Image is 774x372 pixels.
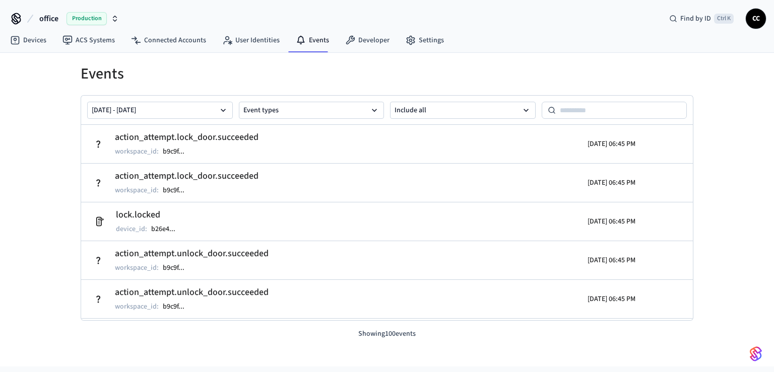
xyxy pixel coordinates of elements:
[161,301,195,313] button: b9c9f...
[161,262,195,274] button: b9c9f...
[123,31,214,49] a: Connected Accounts
[115,247,269,261] h2: action_attempt.unlock_door.succeeded
[67,12,107,25] span: Production
[54,31,123,49] a: ACS Systems
[750,346,762,362] img: SeamLogoGradient.69752ec5.svg
[746,9,766,29] button: CC
[2,31,54,49] a: Devices
[588,139,635,149] p: [DATE] 06:45 PM
[116,208,185,222] h2: lock.locked
[588,216,635,227] p: [DATE] 06:45 PM
[115,263,159,273] p: workspace_id :
[115,169,259,183] h2: action_attempt.lock_door.succeeded
[239,102,384,119] button: Event types
[115,302,159,312] p: workspace_id :
[337,31,398,49] a: Developer
[161,145,195,158] button: b9c9f...
[116,224,147,234] p: device_id :
[214,31,288,49] a: User Identities
[115,185,159,195] p: workspace_id :
[661,10,742,28] div: Find by IDCtrl K
[149,223,185,235] button: b26e4...
[714,14,734,24] span: Ctrl K
[161,184,195,196] button: b9c9f...
[747,10,765,28] span: CC
[398,31,452,49] a: Settings
[588,255,635,265] p: [DATE] 06:45 PM
[288,31,337,49] a: Events
[588,178,635,188] p: [DATE] 06:45 PM
[87,102,233,119] button: [DATE] - [DATE]
[115,285,269,300] h2: action_attempt.unlock_door.succeeded
[81,65,693,83] h1: Events
[390,102,536,119] button: Include all
[680,14,711,24] span: Find by ID
[115,146,159,157] p: workspace_id :
[81,329,693,339] p: Showing 100 events
[39,13,58,25] span: office
[588,294,635,304] p: [DATE] 06:45 PM
[115,130,259,144] h2: action_attempt.lock_door.succeeded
